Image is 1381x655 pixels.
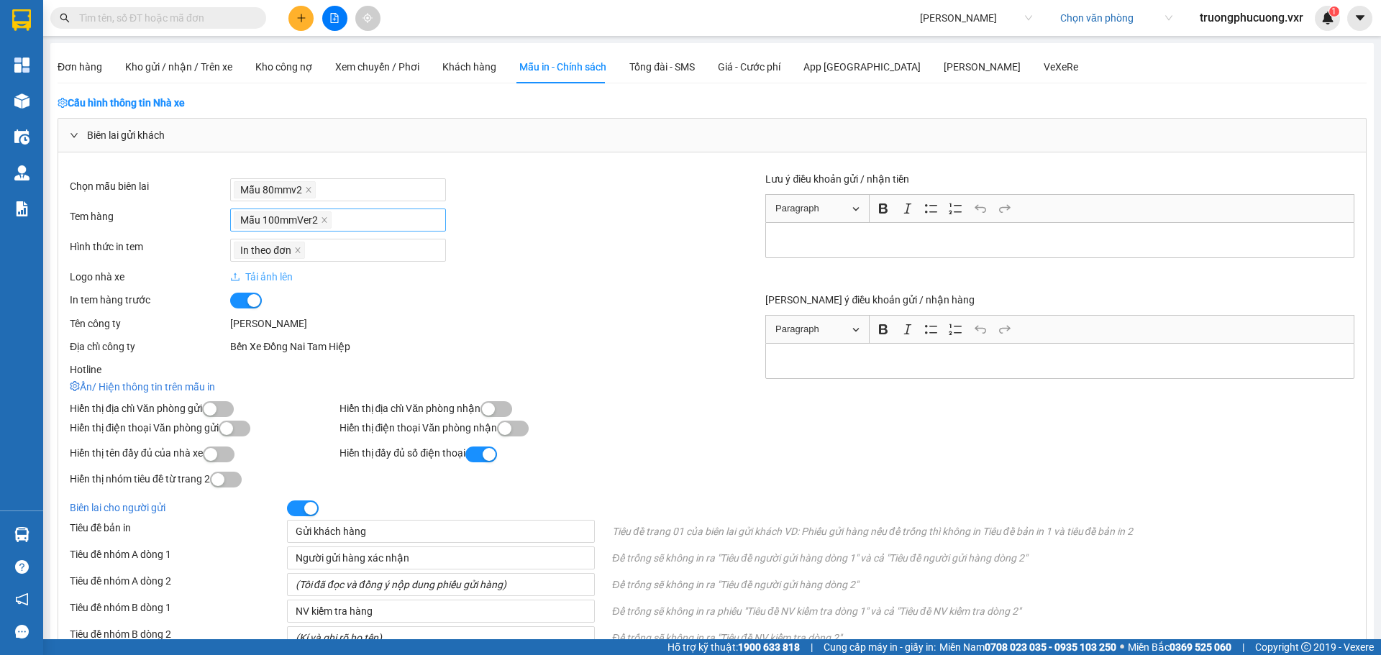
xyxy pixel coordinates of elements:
span: Paragraph [775,200,850,217]
span: close [305,186,312,195]
span: Hỗ trợ kỹ thuật: [667,639,800,655]
div: Ẩn/ Hiện thông tin trên mẫu in [70,379,1354,395]
div: Tiêu đề bản in [61,520,278,536]
span: question-circle [15,560,29,574]
span: Mẫu 100mmVer2 [234,211,332,229]
div: VeXeRe [1044,59,1078,75]
button: Paragraph [769,198,866,220]
div: Bến Xe Đồng Nai Tam Hiệp [230,339,712,354]
div: In tem hàng trước [70,292,230,308]
div: Tiêu đề nhóm B dòng 2 [61,626,278,642]
div: Tiêu đề nhóm B dòng 1 [61,600,278,615]
span: Hiển thị địa chỉ Văn phòng nhận [339,403,481,414]
span: Mẫu 80mmv2 [240,182,302,198]
div: Tên công ty [70,316,230,331]
span: upload [230,272,240,282]
span: close [321,216,328,225]
span: Hiển thị điện thoại Văn phòng nhận [339,422,498,434]
div: Tiêu đề nhóm A dòng 1 [61,546,278,562]
div: Cấu hình thông tin Nhà xe [58,95,1367,111]
span: setting [58,98,68,108]
img: warehouse-icon [14,165,29,180]
span: truongphucuong.vxr [1188,9,1315,27]
div: Tiêu đề nhóm A dòng 2 [61,573,278,589]
sup: 1 [1329,6,1339,17]
span: Cung cấp máy in - giấy in: [824,639,936,655]
span: [PERSON_NAME] ý điều khoản gửi / nhận hàng [765,294,975,306]
div: Để trống sẽ không in ra phiếu "Tiêu đề NV kiểm tra dòng 1" và cả "Tiêu đề NV kiểm tra dòng 2" [603,603,1363,619]
div: Khách hàng [442,59,496,75]
span: caret-down [1354,12,1367,24]
span: Mẫu in - Chính sách [519,61,606,73]
div: Rich Text Editor, main [765,222,1354,257]
img: solution-icon [14,201,29,216]
img: warehouse-icon [14,129,29,145]
span: Đơn hàng [58,61,102,73]
div: Editor toolbar [765,194,1354,222]
span: Mẫu 100mmVer2 [240,212,318,228]
div: Tem hàng [70,209,230,224]
span: Paragraph [775,321,850,338]
div: Hotline [70,362,230,377]
button: aim [355,6,380,31]
span: Hiển thị tên đầy đủ của nhà xe [70,447,203,459]
span: In theo đơn [234,242,305,259]
div: App [GEOGRAPHIC_DATA] [803,59,921,75]
span: Xem chuyến / Phơi [335,61,419,73]
div: Logo nhà xe [70,269,230,285]
div: [PERSON_NAME] [230,316,712,331]
span: Hiển thị đầy đủ số điện thoại [339,447,465,459]
span: Tải ảnh lên [230,271,293,283]
span: file-add [329,13,339,23]
div: Để trống sẽ không in ra "Tiêu đề NV kiểm tra dòng 2" [603,630,1363,646]
img: dashboard-icon [14,58,29,73]
span: Lưu ý điều khoản gửi / nhận tiền [765,173,909,185]
span: Giá - Cước phí [718,61,780,73]
button: file-add [322,6,347,31]
strong: 1900 633 818 [738,641,800,653]
span: setting [70,381,80,391]
span: | [1242,639,1244,655]
span: | [811,639,813,655]
button: plus [288,6,314,31]
span: Miền Nam [939,639,1116,655]
span: notification [15,592,29,606]
div: Tiêu đề trang 01 của biên lai gửi khách VD: Phiếu gửi hàng nếu để trống thì không in Tiêu đề bản ... [603,523,1363,539]
div: Biên lai cho người gửi [61,500,278,516]
span: right [70,131,78,139]
span: upload Tải ảnh lên [230,271,293,283]
span: In theo đơn [240,242,291,258]
span: 1 [1331,6,1336,17]
div: Để trống sẽ không in ra "Tiêu đề người gửi hàng dòng 2" [603,577,1363,592]
div: Rich Text Editor, main [765,343,1354,378]
div: Để trống sẽ không in ra "Tiêu đề người gửi hàng dòng 1" và cả "Tiêu đề người gửi hàng dòng 2" [603,550,1363,566]
span: Kho gửi / nhận / Trên xe [125,61,232,73]
div: Hình thức in tem [70,239,230,255]
span: Thanh Phong [920,7,1032,29]
span: ⚪️ [1120,644,1124,650]
button: Paragraph [769,319,866,341]
span: aim [363,13,373,23]
div: Chọn mẫu biên lai [70,178,230,194]
div: Địa chỉ công ty [70,339,230,354]
span: search [60,13,70,23]
span: message [15,625,29,638]
span: copyright [1301,642,1311,652]
div: Biên lai gửi khách [58,119,1366,152]
div: Kho công nợ [255,59,312,75]
div: [PERSON_NAME] [944,59,1021,75]
span: Mẫu 80mmv2 [234,181,316,198]
span: Hiển thị điện thoại Văn phòng gửi [70,422,219,434]
span: Hiển thị địa chỉ Văn phòng gửi [70,403,202,414]
input: Tìm tên, số ĐT hoặc mã đơn [79,10,249,26]
span: close [294,247,301,255]
strong: 0369 525 060 [1170,641,1231,653]
img: logo-vxr [12,9,31,31]
span: Miền Bắc [1128,639,1231,655]
strong: 0708 023 035 - 0935 103 250 [985,641,1116,653]
img: warehouse-icon [14,93,29,109]
span: plus [296,13,306,23]
span: Hiển thị nhóm tiêu đề từ trang 2 [70,473,210,485]
div: Editor toolbar [765,315,1354,343]
span: Tổng đài - SMS [629,61,695,73]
